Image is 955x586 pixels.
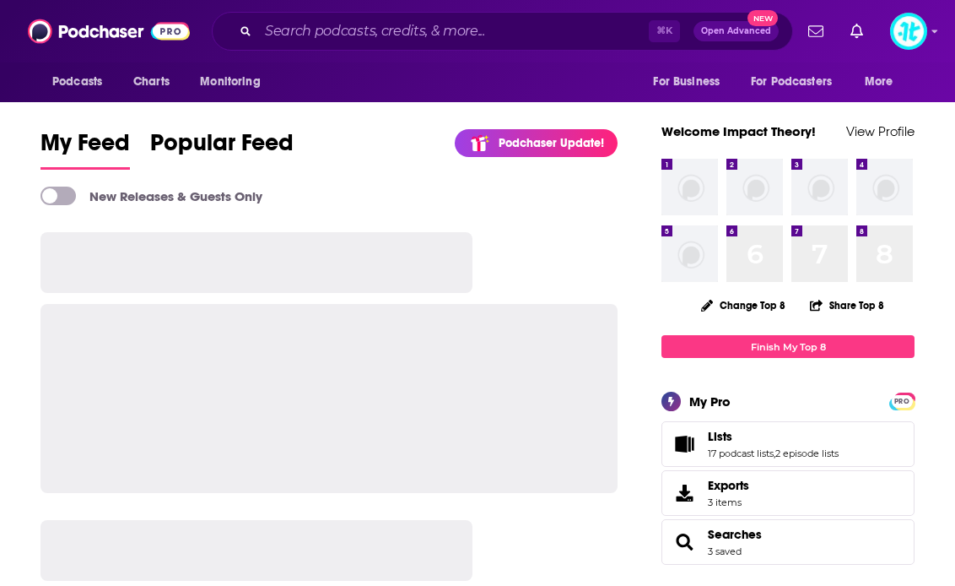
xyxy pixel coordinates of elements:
[40,187,262,205] a: New Releases & Guests Only
[740,66,856,98] button: open menu
[751,70,832,94] span: For Podcasters
[708,478,749,493] span: Exports
[775,448,839,459] a: 2 episode lists
[892,394,912,407] a: PRO
[212,12,793,51] div: Search podcasts, credits, & more...
[701,27,771,35] span: Open Advanced
[40,128,130,167] span: My Feed
[133,70,170,94] span: Charts
[856,159,913,215] img: missing-image.png
[200,70,260,94] span: Monitoring
[667,432,701,456] a: Lists
[708,545,742,557] a: 3 saved
[691,295,796,316] button: Change Top 8
[801,17,830,46] a: Show notifications dropdown
[689,393,731,410] div: My Pro
[890,13,927,50] img: User Profile
[708,448,774,459] a: 17 podcast lists
[667,481,701,505] span: Exports
[150,128,294,170] a: Popular Feed
[641,66,741,98] button: open menu
[774,448,775,459] span: ,
[708,429,839,444] a: Lists
[258,18,649,45] input: Search podcasts, credits, & more...
[708,429,732,444] span: Lists
[661,159,718,215] img: missing-image.png
[661,123,816,139] a: Welcome Impact Theory!
[853,66,915,98] button: open menu
[661,470,915,516] a: Exports
[747,10,778,26] span: New
[846,123,915,139] a: View Profile
[661,335,915,358] a: Finish My Top 8
[890,13,927,50] span: Logged in as ImpactTheory
[809,289,885,322] button: Share Top 8
[150,128,294,167] span: Popular Feed
[661,225,718,282] img: missing-image.png
[892,395,912,408] span: PRO
[122,66,180,98] a: Charts
[661,421,915,467] span: Lists
[708,496,749,508] span: 3 items
[649,20,680,42] span: ⌘ K
[667,530,701,554] a: Searches
[661,519,915,565] span: Searches
[791,159,848,215] img: missing-image.png
[653,70,720,94] span: For Business
[844,17,870,46] a: Show notifications dropdown
[28,15,190,47] img: Podchaser - Follow, Share and Rate Podcasts
[693,21,779,41] button: Open AdvancedNew
[40,128,130,170] a: My Feed
[726,159,783,215] img: missing-image.png
[708,527,762,542] a: Searches
[865,70,893,94] span: More
[40,66,124,98] button: open menu
[499,136,604,150] p: Podchaser Update!
[188,66,282,98] button: open menu
[52,70,102,94] span: Podcasts
[890,13,927,50] button: Show profile menu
